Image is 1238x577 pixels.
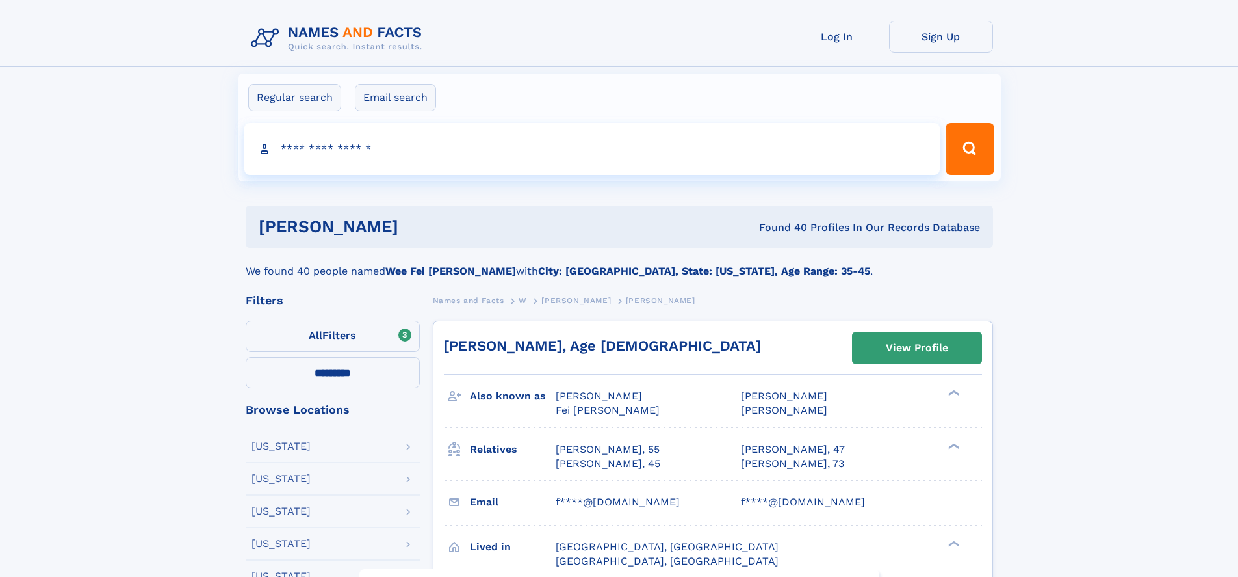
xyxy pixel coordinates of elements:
[244,123,940,175] input: search input
[251,506,311,517] div: [US_STATE]
[433,292,504,308] a: Names and Facts
[470,536,556,558] h3: Lived in
[470,491,556,513] h3: Email
[945,539,961,548] div: ❯
[556,390,642,402] span: [PERSON_NAME]
[251,441,311,451] div: [US_STATE]
[246,404,420,416] div: Browse Locations
[578,221,980,235] div: Found 40 Profiles In Our Records Database
[519,292,527,308] a: W
[309,329,322,342] span: All
[741,442,845,457] a: [PERSON_NAME], 47
[246,321,420,352] label: Filters
[248,84,341,111] label: Regular search
[556,541,779,553] span: [GEOGRAPHIC_DATA], [GEOGRAPHIC_DATA]
[741,404,827,416] span: [PERSON_NAME]
[946,123,994,175] button: Search Button
[246,248,993,279] div: We found 40 people named with .
[556,555,779,567] span: [GEOGRAPHIC_DATA], [GEOGRAPHIC_DATA]
[385,265,516,277] b: Wee Fei [PERSON_NAME]
[853,332,981,364] a: View Profile
[519,296,527,305] span: W
[246,295,420,306] div: Filters
[444,338,761,354] a: [PERSON_NAME], Age [DEMOGRAPHIC_DATA]
[251,474,311,484] div: [US_STATE]
[889,21,993,53] a: Sign Up
[785,21,889,53] a: Log In
[470,438,556,461] h3: Relatives
[556,404,660,416] span: Fei [PERSON_NAME]
[541,292,611,308] a: [PERSON_NAME]
[741,457,844,471] a: [PERSON_NAME], 73
[945,442,961,450] div: ❯
[470,385,556,407] h3: Also known as
[246,21,433,56] img: Logo Names and Facts
[556,442,660,457] a: [PERSON_NAME], 55
[626,296,695,305] span: [PERSON_NAME]
[741,390,827,402] span: [PERSON_NAME]
[355,84,436,111] label: Email search
[259,219,579,235] h1: [PERSON_NAME]
[541,296,611,305] span: [PERSON_NAME]
[251,539,311,549] div: [US_STATE]
[886,333,948,363] div: View Profile
[538,265,870,277] b: City: [GEOGRAPHIC_DATA], State: [US_STATE], Age Range: 35-45
[945,389,961,397] div: ❯
[556,457,660,471] a: [PERSON_NAME], 45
